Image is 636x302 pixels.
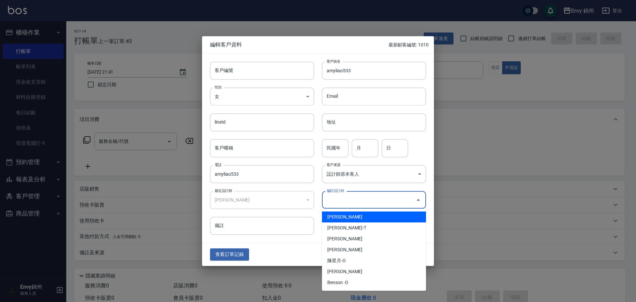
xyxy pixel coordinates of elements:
[215,162,222,167] label: 電話
[322,211,426,222] li: [PERSON_NAME]
[327,188,344,193] label: 偏好設計師
[413,195,424,205] button: Close
[389,41,429,48] p: 最新顧客編號: 1010
[327,59,341,64] label: 客戶姓名
[215,188,232,193] label: 最近設計師
[322,277,426,288] li: Benson -D
[322,255,426,266] li: 陳星月-O
[322,165,426,183] div: 設計師原本客人
[210,41,389,48] span: 編輯客戶資料
[327,162,341,167] label: 客戶來源
[210,88,314,105] div: 女
[322,233,426,244] li: [PERSON_NAME]
[322,266,426,277] li: [PERSON_NAME]
[322,244,426,255] li: [PERSON_NAME]
[210,249,249,261] button: 查看訂單記錄
[322,222,426,233] li: [PERSON_NAME]-T
[210,191,314,209] div: [PERSON_NAME]
[215,85,222,90] label: 性別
